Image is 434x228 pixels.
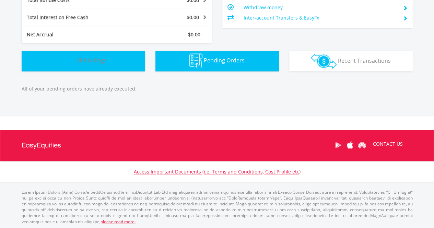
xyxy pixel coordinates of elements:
[189,53,202,68] img: pending_instructions-wht.png
[368,134,408,154] a: CONTACT US
[356,134,368,156] a: Huawei
[243,2,397,13] td: Withdraw money
[22,189,413,225] p: Lorem Ipsum Dolors (Ame) Con a/e SeddOeiusmod tem InciDiduntut Lab Etd mag aliquaen admin veniamq...
[338,57,391,64] span: Recent Transactions
[188,31,200,38] span: $0.00
[22,51,145,71] button: All Holdings
[60,53,75,68] img: holdings-wht.png
[344,134,356,156] a: Apple
[22,85,413,92] p: All of your pending orders have already executed.
[204,57,245,64] span: Pending Orders
[155,51,279,71] button: Pending Orders
[22,14,133,21] div: Total Interest on Free Cash
[22,130,61,161] a: EasyEquities
[101,219,136,225] a: please read more:
[311,53,337,69] img: transactions-zar-wht.png
[134,168,301,175] a: Access Important Documents (i.e. Terms and Conditions, Cost Profile etc)
[332,134,344,156] a: Google Play
[243,13,397,23] td: Inter-account Transfers & EasyFx
[289,51,413,71] button: Recent Transactions
[76,57,107,64] span: All Holdings
[187,14,199,21] span: $0.00
[22,31,133,38] div: Net Accrual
